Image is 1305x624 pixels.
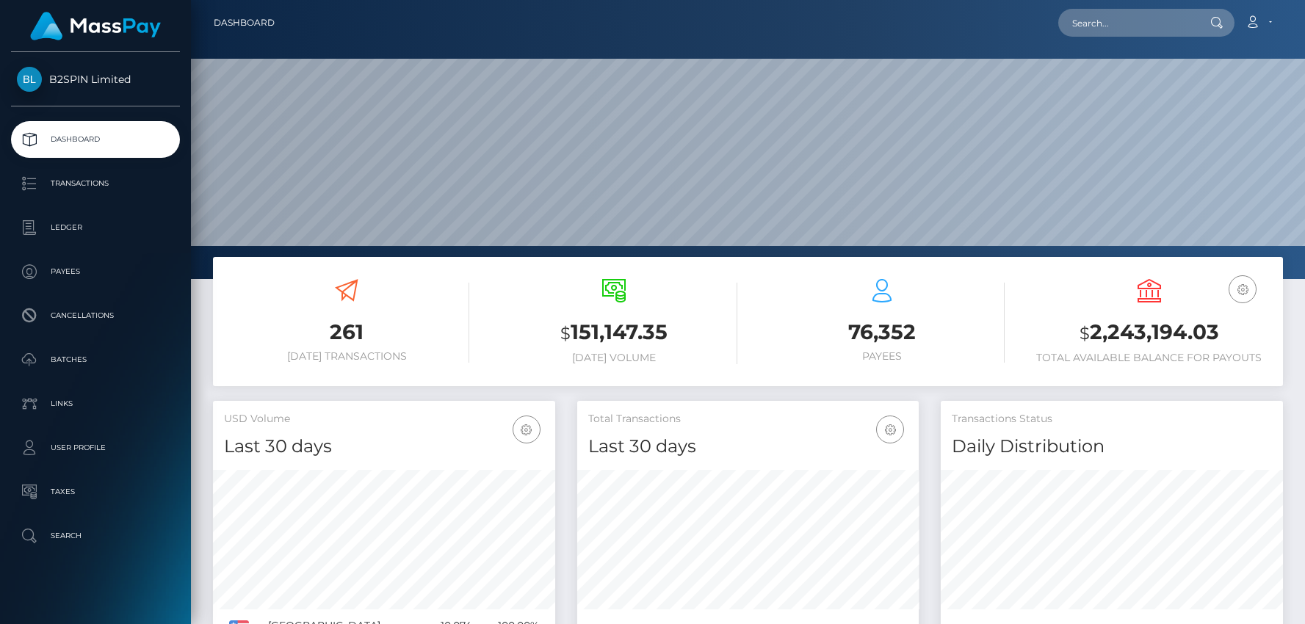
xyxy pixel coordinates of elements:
[17,393,174,415] p: Links
[11,474,180,510] a: Taxes
[588,434,908,460] h4: Last 30 days
[1027,352,1272,364] h6: Total Available Balance for Payouts
[17,437,174,459] p: User Profile
[17,525,174,547] p: Search
[224,412,544,427] h5: USD Volume
[11,209,180,246] a: Ledger
[17,217,174,239] p: Ledger
[491,318,737,348] h3: 151,147.35
[11,297,180,334] a: Cancellations
[17,67,42,92] img: B2SPIN Limited
[11,165,180,202] a: Transactions
[1058,9,1196,37] input: Search...
[17,349,174,371] p: Batches
[17,261,174,283] p: Payees
[952,434,1272,460] h4: Daily Distribution
[491,352,737,364] h6: [DATE] Volume
[11,341,180,378] a: Batches
[759,350,1005,363] h6: Payees
[17,481,174,503] p: Taxes
[224,434,544,460] h4: Last 30 days
[17,305,174,327] p: Cancellations
[11,121,180,158] a: Dashboard
[560,323,571,344] small: $
[17,173,174,195] p: Transactions
[588,412,908,427] h5: Total Transactions
[11,518,180,554] a: Search
[224,318,469,347] h3: 261
[30,12,161,40] img: MassPay Logo
[11,253,180,290] a: Payees
[11,385,180,422] a: Links
[1080,323,1090,344] small: $
[952,412,1272,427] h5: Transactions Status
[1027,318,1272,348] h3: 2,243,194.03
[17,128,174,150] p: Dashboard
[759,318,1005,347] h3: 76,352
[214,7,275,38] a: Dashboard
[11,73,180,86] span: B2SPIN Limited
[224,350,469,363] h6: [DATE] Transactions
[11,429,180,466] a: User Profile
